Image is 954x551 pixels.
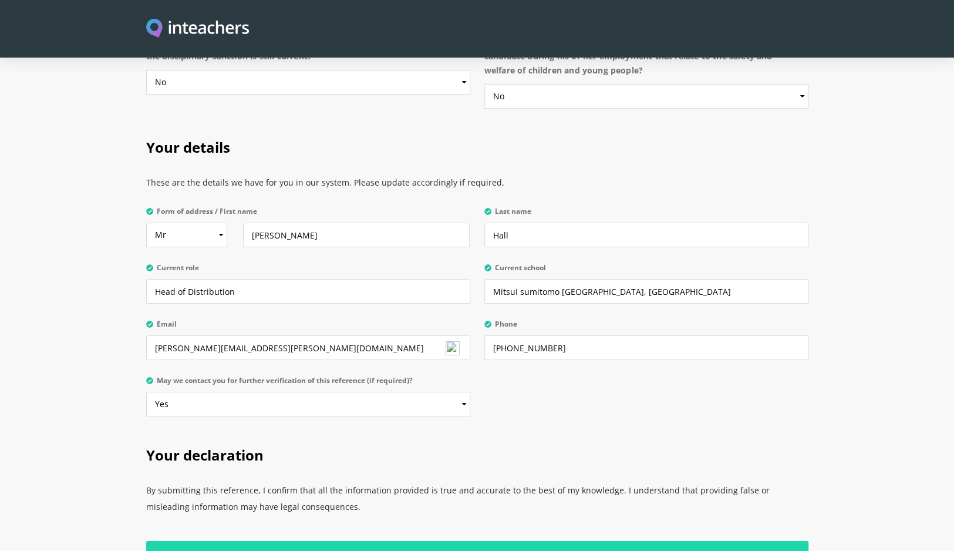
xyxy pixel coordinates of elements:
[446,341,460,355] img: npw-badge-icon-locked.svg
[484,320,808,335] label: Phone
[484,207,808,223] label: Last name
[146,19,250,39] a: Visit this site's homepage
[146,264,470,279] label: Current role
[484,264,808,279] label: Current school
[146,207,470,223] label: Form of address / First name
[146,445,264,465] span: Your declaration
[146,320,470,335] label: Email
[146,377,470,392] label: May we contact you for further verification of this reference (if required)?
[146,19,250,39] img: Inteachers
[146,478,808,527] p: By submitting this reference, I confirm that all the information provided is true and accurate to...
[484,35,808,85] label: Have there been any allegations or concerns expressed about the candidate during his or her emplo...
[146,170,808,203] p: These are the details we have for you in our system. Please update accordingly if required.
[146,137,230,157] span: Your details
